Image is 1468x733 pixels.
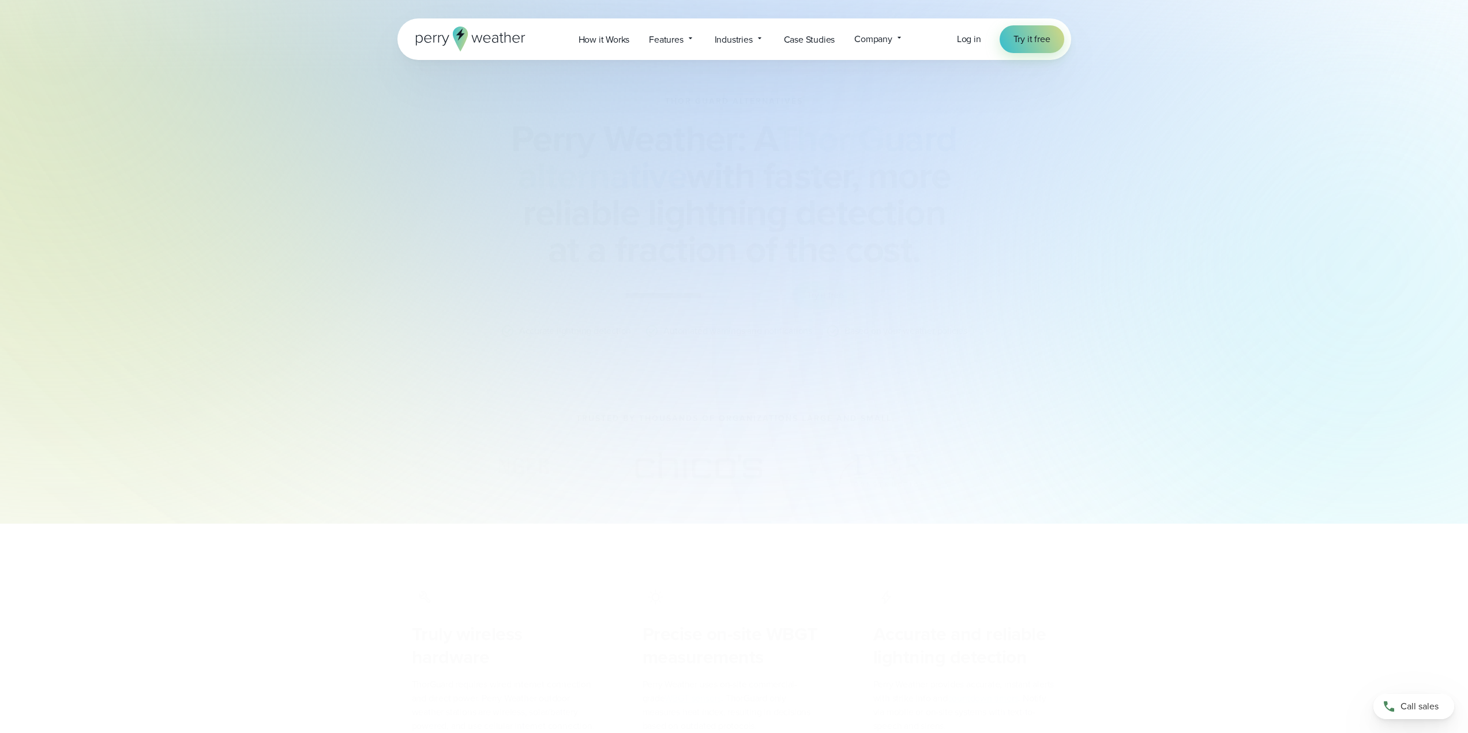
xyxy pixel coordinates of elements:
span: Try it free [1013,32,1050,46]
a: How it Works [569,28,640,51]
span: Company [854,32,892,46]
a: Log in [957,32,981,46]
a: Try it free [1000,25,1064,53]
span: Call sales [1401,700,1439,713]
a: Call sales [1373,694,1454,719]
span: Case Studies [784,33,835,47]
span: How it Works [579,33,630,47]
a: Case Studies [774,28,845,51]
span: Industries [715,33,753,47]
span: Features [649,33,683,47]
